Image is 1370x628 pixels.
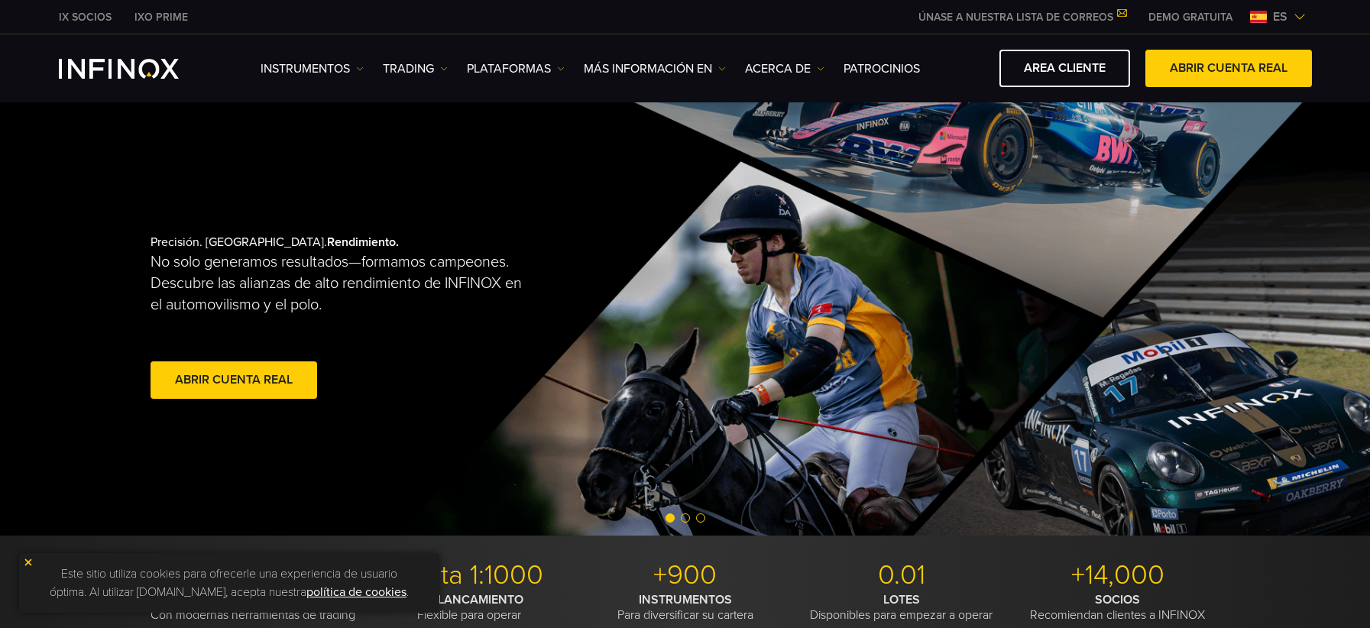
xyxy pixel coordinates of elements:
[367,558,572,592] p: Hasta 1:1000
[27,561,432,605] p: Este sitio utiliza cookies para ofrecerle una experiencia de usuario óptima. Al utilizar [DOMAIN_...
[414,592,523,607] strong: APALANCAMIENTO
[583,558,788,592] p: +900
[1145,50,1312,87] a: ABRIR CUENTA REAL
[666,513,675,523] span: Go to slide 1
[583,592,788,623] p: Para diversificar su cartera
[306,584,406,600] a: política de cookies
[151,210,632,427] div: Precisión. [GEOGRAPHIC_DATA].
[799,558,1004,592] p: 0.01
[383,60,448,78] a: TRADING
[696,513,705,523] span: Go to slide 3
[584,60,726,78] a: Más información en
[1095,592,1140,607] strong: SOCIOS
[883,592,920,607] strong: LOTES
[1137,9,1244,25] a: INFINOX MENU
[844,60,920,78] a: Patrocinios
[1015,558,1220,592] p: +14,000
[799,592,1004,623] p: Disponibles para empezar a operar
[367,592,572,623] p: Flexible para operar
[1015,592,1220,623] p: Recomiendan clientes a INFINOX
[59,59,215,79] a: INFINOX Logo
[261,60,364,78] a: Instrumentos
[327,235,399,250] strong: Rendimiento.
[1267,8,1294,26] span: es
[151,251,536,316] p: No solo generamos resultados—formamos campeones. Descubre las alianzas de alto rendimiento de INF...
[999,50,1130,87] a: AREA CLIENTE
[123,9,199,25] a: INFINOX
[907,11,1137,24] a: ÚNASE A NUESTRA LISTA DE CORREOS
[47,9,123,25] a: INFINOX
[681,513,690,523] span: Go to slide 2
[23,557,34,568] img: yellow close icon
[745,60,824,78] a: ACERCA DE
[467,60,565,78] a: PLATAFORMAS
[151,361,317,399] a: Abrir cuenta real
[639,592,732,607] strong: INSTRUMENTOS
